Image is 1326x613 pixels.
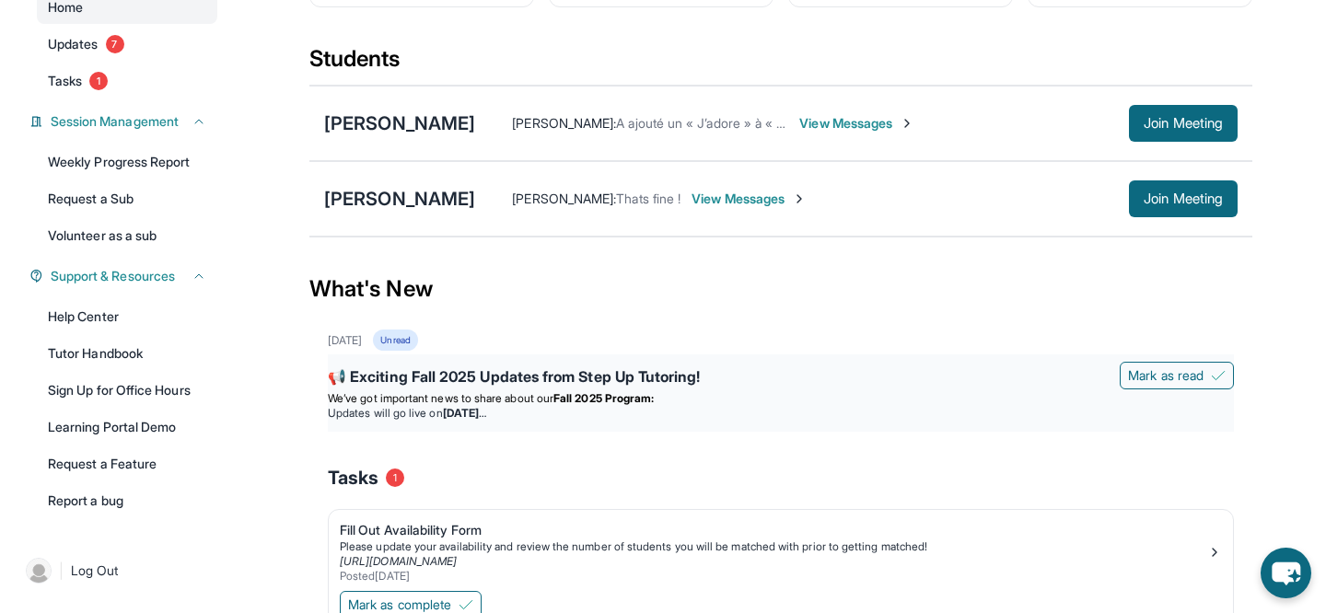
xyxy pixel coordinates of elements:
[1128,366,1204,385] span: Mark as read
[692,190,807,208] span: View Messages
[37,374,217,407] a: Sign Up for Office Hours
[324,186,475,212] div: [PERSON_NAME]
[48,72,82,90] span: Tasks
[792,191,807,206] img: Chevron-Right
[329,510,1233,587] a: Fill Out Availability FormPlease update your availability and review the number of students you w...
[37,219,217,252] a: Volunteer as a sub
[1144,118,1223,129] span: Join Meeting
[37,447,217,480] a: Request a Feature
[616,191,680,206] span: Thats fine !
[37,484,217,517] a: Report a bug
[459,597,473,612] img: Mark as complete
[799,114,914,133] span: View Messages
[37,64,217,98] a: Tasks1
[309,44,1252,85] div: Students
[1144,193,1223,204] span: Join Meeting
[106,35,124,53] span: 7
[1261,548,1311,598] button: chat-button
[1211,368,1226,383] img: Mark as read
[309,249,1252,330] div: What's New
[328,465,378,491] span: Tasks
[43,112,206,131] button: Session Management
[328,365,1234,391] div: 📢 Exciting Fall 2025 Updates from Step Up Tutoring!
[324,110,475,136] div: [PERSON_NAME]
[1129,105,1238,142] button: Join Meeting
[900,116,914,131] img: Chevron-Right
[340,539,1207,554] div: Please update your availability and review the number of students you will be matched with prior ...
[37,411,217,444] a: Learning Portal Demo
[1120,362,1234,389] button: Mark as read
[48,35,99,53] span: Updates
[26,558,52,584] img: user-img
[386,468,404,487] span: 1
[512,191,616,206] span: [PERSON_NAME] :
[443,406,486,420] strong: [DATE]
[328,333,362,348] div: [DATE]
[37,182,217,215] a: Request a Sub
[43,267,206,285] button: Support & Resources
[51,112,179,131] span: Session Management
[340,521,1207,539] div: Fill Out Availability Form
[512,115,616,131] span: [PERSON_NAME] :
[71,561,119,580] span: Log Out
[59,560,64,582] span: |
[373,330,417,351] div: Unread
[553,391,654,405] strong: Fall 2025 Program:
[51,267,175,285] span: Support & Resources
[37,337,217,370] a: Tutor Handbook
[18,550,217,591] a: |Log Out
[340,569,1207,584] div: Posted [DATE]
[328,391,553,405] span: We’ve got important news to share about our
[37,28,217,61] a: Updates7
[340,554,457,568] a: [URL][DOMAIN_NAME]
[1129,180,1238,217] button: Join Meeting
[37,300,217,333] a: Help Center
[328,406,1234,421] li: Updates will go live on
[37,145,217,179] a: Weekly Progress Report
[89,72,108,90] span: 1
